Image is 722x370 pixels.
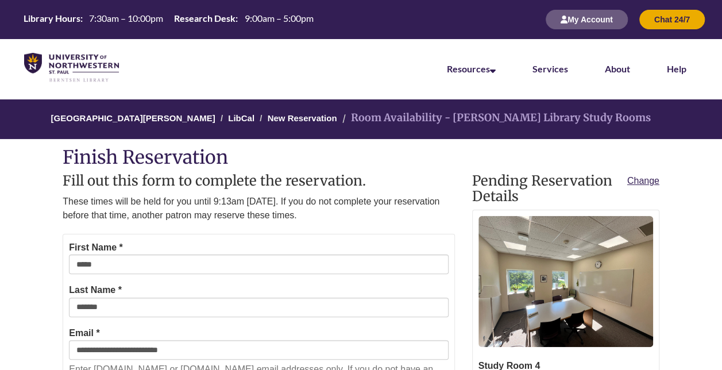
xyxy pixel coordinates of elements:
[19,12,84,25] th: Library Hours:
[51,113,215,123] a: [GEOGRAPHIC_DATA][PERSON_NAME]
[63,174,454,188] h2: Fill out this form to complete the reservation.
[546,14,628,24] a: My Account
[472,174,659,204] h2: Pending Reservation Details
[546,10,628,29] button: My Account
[169,12,240,25] th: Research Desk:
[639,10,705,29] button: Chat 24/7
[69,240,122,255] label: First Name *
[69,283,122,298] label: Last Name *
[268,113,337,123] a: New Reservation
[63,148,659,168] h1: Finish Reservation
[478,216,653,347] img: Study Room 4
[19,12,318,26] table: Hours Today
[19,12,318,27] a: Hours Today
[63,195,454,222] p: These times will be held for you until 9:13am [DATE]. If you do not complete your reservation bef...
[69,326,99,341] label: Email *
[228,113,254,123] a: LibCal
[667,63,686,74] a: Help
[63,99,659,139] nav: Breadcrumb
[639,14,705,24] a: Chat 24/7
[627,174,659,188] a: Change
[24,53,119,83] img: UNWSP Library Logo
[89,13,163,24] span: 7:30am – 10:00pm
[245,13,314,24] span: 9:00am – 5:00pm
[532,63,568,74] a: Services
[605,63,630,74] a: About
[339,110,651,126] li: Room Availability - [PERSON_NAME] Library Study Rooms
[447,63,496,74] a: Resources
